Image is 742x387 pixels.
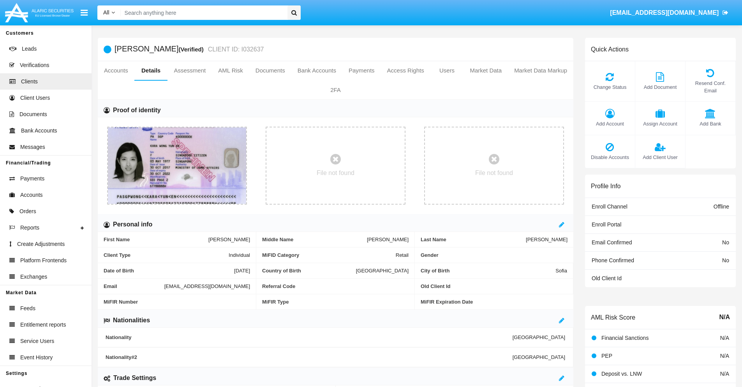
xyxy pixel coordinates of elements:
[356,268,409,274] span: [GEOGRAPHIC_DATA]
[591,182,620,190] h6: Profile Info
[206,46,264,53] small: CLIENT ID: I032637
[121,5,285,20] input: Search
[421,283,567,289] span: Old Client Id
[113,374,156,382] h6: Trade Settings
[381,61,430,80] a: Access Rights
[178,45,206,54] div: (Verified)
[104,237,208,242] span: First Name
[513,354,565,360] span: [GEOGRAPHIC_DATA]
[104,283,164,289] span: Email
[722,239,729,246] span: No
[17,240,65,248] span: Create Adjustments
[592,239,632,246] span: Email Confirmed
[98,61,134,80] a: Accounts
[610,9,719,16] span: [EMAIL_ADDRESS][DOMAIN_NAME]
[714,203,729,210] span: Offline
[4,1,75,24] img: Logo image
[20,94,50,102] span: Client Users
[106,334,513,340] span: Nationality
[20,337,54,345] span: Service Users
[639,83,681,91] span: Add Document
[21,78,38,86] span: Clients
[20,353,53,362] span: Event History
[689,80,731,94] span: Resend Conf. Email
[430,61,464,80] a: Users
[601,371,642,377] span: Deposit vs. LNW
[508,61,573,80] a: Market Data Markup
[249,61,291,80] a: Documents
[601,335,649,341] span: Financial Sanctions
[639,154,681,161] span: Add Client User
[589,120,631,127] span: Add Account
[212,61,249,80] a: AML Risk
[20,175,44,183] span: Payments
[342,61,381,80] a: Payments
[20,61,49,69] span: Verifications
[20,143,45,151] span: Messages
[262,268,356,274] span: Country of Birth
[262,283,409,289] span: Referral Code
[722,257,729,263] span: No
[421,237,526,242] span: Last Name
[20,273,47,281] span: Exchanges
[592,275,622,281] span: Old Client Id
[262,299,409,305] span: MiFIR Type
[367,237,409,242] span: [PERSON_NAME]
[97,9,121,17] a: All
[103,9,109,16] span: All
[167,61,212,80] a: Assessment
[421,268,555,274] span: City of Birth
[720,353,729,359] span: N/A
[262,252,396,258] span: MiFID Category
[719,313,730,322] span: N/A
[689,120,731,127] span: Add Bank
[720,371,729,377] span: N/A
[592,257,634,263] span: Phone Confirmed
[513,334,565,340] span: [GEOGRAPHIC_DATA]
[20,321,66,329] span: Entitlement reports
[20,304,35,313] span: Feeds
[21,127,57,135] span: Bank Accounts
[291,61,342,80] a: Bank Accounts
[606,2,732,24] a: [EMAIL_ADDRESS][DOMAIN_NAME]
[396,252,409,258] span: Retail
[639,120,681,127] span: Assign Account
[421,299,568,305] span: MiFIR Expiration Date
[104,268,234,274] span: Date of Birth
[22,45,37,53] span: Leads
[591,314,635,321] h6: AML Risk Score
[106,354,513,360] span: Nationality #2
[555,268,567,274] span: Sofia
[98,81,573,99] a: 2FA
[113,106,161,115] h6: Proof of identity
[589,83,631,91] span: Change Status
[592,203,627,210] span: Enroll Channel
[19,207,36,216] span: Orders
[464,61,508,80] a: Market Data
[421,252,568,258] span: Gender
[234,268,250,274] span: [DATE]
[20,191,43,199] span: Accounts
[164,283,250,289] span: [EMAIL_ADDRESS][DOMAIN_NAME]
[208,237,250,242] span: [PERSON_NAME]
[262,237,367,242] span: Middle Name
[720,335,729,341] span: N/A
[104,299,250,305] span: MiFIR Number
[104,252,229,258] span: Client Type
[20,256,67,265] span: Platform Frontends
[591,46,629,53] h6: Quick Actions
[113,316,150,325] h6: Nationalities
[601,353,612,359] span: PEP
[134,61,168,80] a: Details
[19,110,47,118] span: Documents
[113,220,152,229] h6: Personal info
[115,45,264,54] h5: [PERSON_NAME]
[229,252,250,258] span: Individual
[589,154,631,161] span: Disable Accounts
[592,221,621,228] span: Enroll Portal
[20,224,39,232] span: Reports
[526,237,568,242] span: [PERSON_NAME]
